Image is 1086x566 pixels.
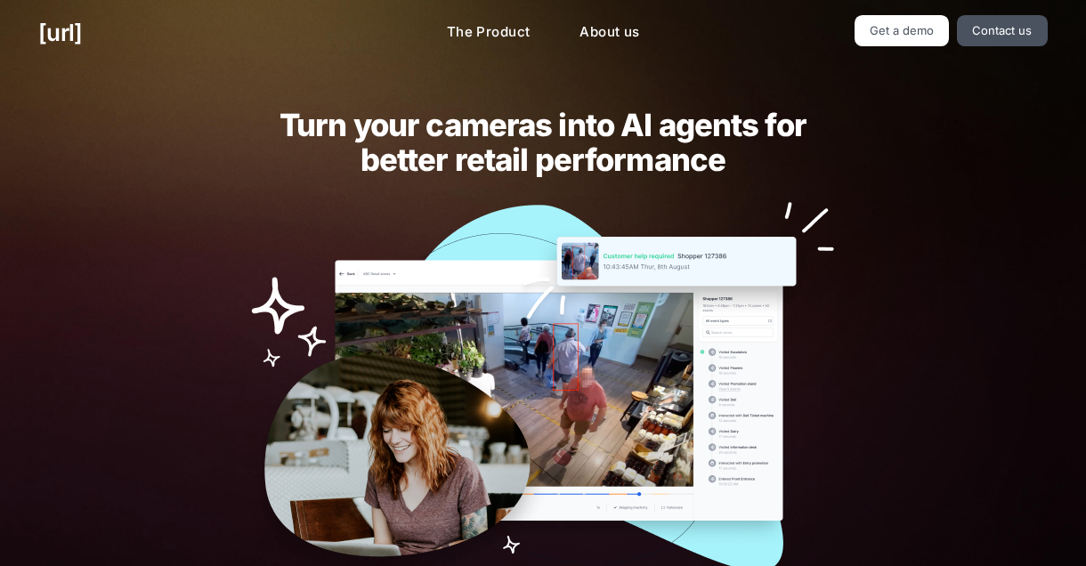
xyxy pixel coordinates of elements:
[38,15,82,50] a: [URL]
[565,15,653,50] a: About us
[433,15,545,50] a: The Product
[957,15,1048,46] a: Contact us
[855,15,950,46] a: Get a demo
[252,108,834,177] h2: Turn your cameras into AI agents for better retail performance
